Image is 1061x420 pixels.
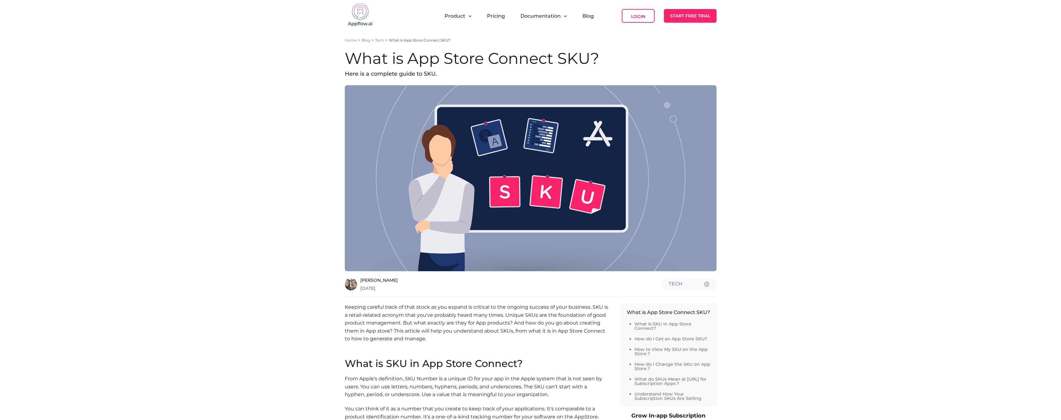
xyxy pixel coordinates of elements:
[664,9,717,23] a: Start Free Trial
[634,391,701,401] a: Understand How Your Subscription SKUs Are Selling
[445,13,471,19] button: Product
[345,85,717,271] img: 23ce1d05-cba2-42e5-8137-2a27797248c3.png
[345,38,357,42] a: Home
[345,3,376,28] img: appflow.ai-logo
[345,278,357,290] img: aubrey.jpg
[582,13,594,19] a: Blog
[634,336,707,342] a: How do I Get an App Store SKU?
[520,13,567,19] button: Documentation
[669,281,682,287] span: Tech
[634,347,708,356] a: How to View My SKU on the App Store？
[627,309,710,316] p: What is App Store Connect SKU?
[345,303,608,343] p: Keeping careful track of that stock as you expand is critical to the ongoing success of your busi...
[345,359,608,369] h2: What is SKU in App Store Connect?
[520,13,561,19] span: Documentation
[345,375,608,399] p: From Apple’s definition, SKU Number is a unique ID for your app in the Apple system that is not s...
[362,38,370,42] a: Blog
[634,321,691,331] a: What is SKU in App Store Connect?
[620,413,717,418] p: Grow In-app Subscription
[487,13,505,19] a: Pricing
[634,361,710,371] a: How do I Change the SKU on App Store？
[389,38,450,42] p: What is App Store Connect SKU?
[375,38,384,42] a: Tech
[622,9,655,23] a: Login
[445,13,465,19] span: Product
[634,376,707,386] a: What do SKUs Mean at [URL] for Subscription Apps？
[360,286,659,290] span: [DATE]
[360,278,659,282] span: [PERSON_NAME]
[345,69,717,79] p: Here is a complete guide to SKU.
[345,49,717,69] h1: What is App Store Connect SKU?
